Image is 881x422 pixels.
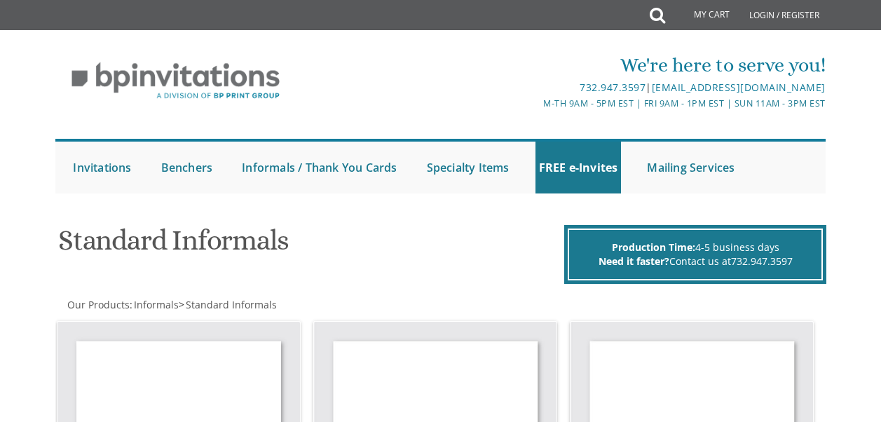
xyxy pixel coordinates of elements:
[612,240,695,254] span: Production Time:
[423,142,513,193] a: Specialty Items
[184,298,277,311] a: Standard Informals
[55,298,440,312] div: :
[313,51,825,79] div: We're here to serve you!
[134,298,179,311] span: Informals
[652,81,826,94] a: [EMAIL_ADDRESS][DOMAIN_NAME]
[731,254,793,268] a: 732.947.3597
[568,229,823,280] div: 4-5 business days Contact us at
[238,142,400,193] a: Informals / Thank You Cards
[794,334,881,401] iframe: chat widget
[132,298,179,311] a: Informals
[66,298,130,311] a: Our Products
[664,1,739,29] a: My Cart
[55,52,296,110] img: BP Invitation Loft
[58,225,561,266] h1: Standard Informals
[535,142,622,193] a: FREE e-Invites
[69,142,135,193] a: Invitations
[599,254,669,268] span: Need it faster?
[158,142,217,193] a: Benchers
[643,142,738,193] a: Mailing Services
[580,81,646,94] a: 732.947.3597
[186,298,277,311] span: Standard Informals
[179,298,277,311] span: >
[313,79,825,96] div: |
[313,96,825,111] div: M-Th 9am - 5pm EST | Fri 9am - 1pm EST | Sun 11am - 3pm EST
